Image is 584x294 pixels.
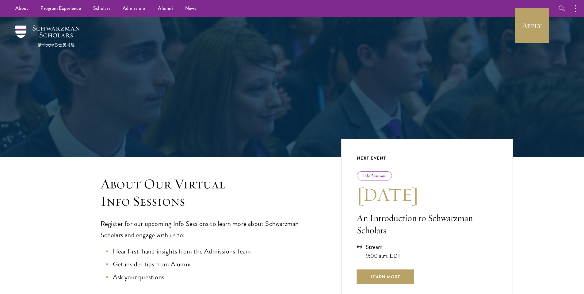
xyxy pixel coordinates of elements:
[357,171,392,180] div: Info Sessions
[107,272,317,283] li: Ask your questions
[357,154,497,162] div: Next Event
[15,25,80,47] img: Schwarzman Scholars
[366,242,401,251] div: Stream
[357,184,497,206] h3: [DATE]
[357,269,414,284] span: Learn More
[107,246,317,257] li: Hear first-hand insights from the Admissions Team
[101,176,317,210] h3: About Our Virtual Info Sessions
[107,259,317,270] li: Get insider tips from Alumni
[101,218,317,241] p: Register for our upcoming Info Sessions to learn more about Schwarzman Scholars and engage with u...
[366,251,401,260] div: 9:00 a.m. EDT
[515,8,549,43] a: Apply
[357,212,497,236] p: An Introduction to Schwarzman Scholars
